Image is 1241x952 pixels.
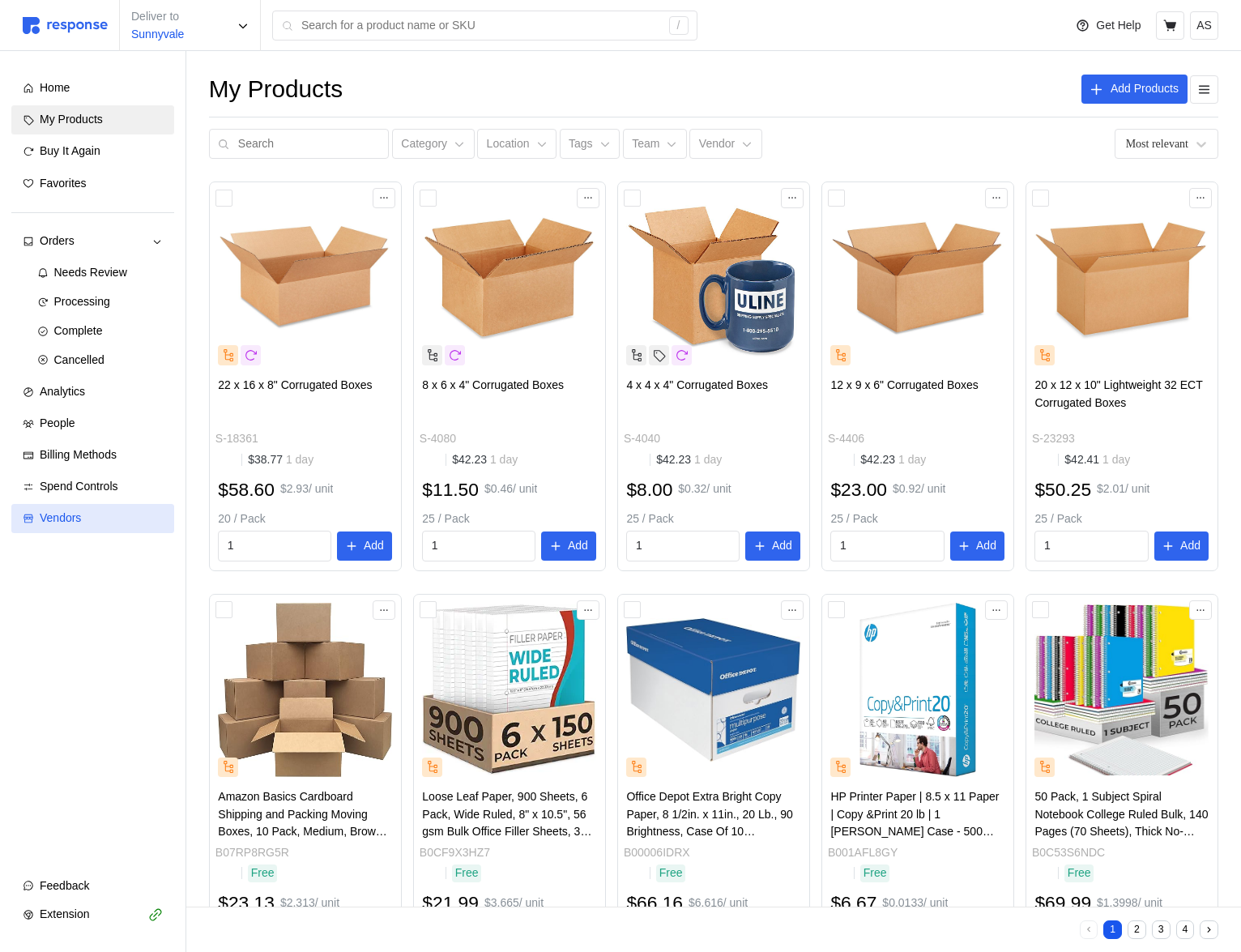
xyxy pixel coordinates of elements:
[40,480,118,493] span: Spend Controls
[40,144,100,157] span: Buy It Again
[422,477,479,502] h2: $11.50
[626,603,800,777] img: 61VbZitEVcL._AC_SX466_.jpg
[626,510,800,528] p: 25 / Pack
[1111,80,1179,98] p: Add Products
[218,477,275,502] h2: $58.60
[1152,920,1171,939] button: 3
[830,378,978,391] span: 12 x 9 x 6" Corrugated Boxes
[301,11,660,41] input: Search for a product name or SKU
[215,430,258,448] p: S-18361
[830,790,999,890] span: HP Printer Paper | 8.5 x 11 Paper | Copy &Print 20 lb | 1 [PERSON_NAME] Case - 500 Sheets| 92 Bri...
[40,416,75,429] span: People
[54,266,127,279] span: Needs Review
[218,603,392,777] img: 81nxXP6Q5cL._AC_SX425_.jpg
[560,129,620,160] button: Tags
[40,907,89,920] span: Extension
[228,531,322,561] input: Qty
[830,477,887,502] h2: $23.00
[40,177,87,190] span: Favorites
[840,531,935,561] input: Qty
[828,430,864,448] p: S-4406
[131,26,184,44] p: Sunnyvale
[699,135,735,153] p: Vendor
[624,430,660,448] p: S-4040
[422,790,591,890] span: Loose Leaf Paper, 900 Sheets, 6 Pack, Wide Ruled, 8" x 10.5", 56 gsm Bulk Office Filler Sheets, 3...
[678,480,731,498] p: $0.32 / unit
[1034,191,1209,365] img: S-23293
[895,453,926,466] span: 1 day
[11,137,174,166] a: Buy It Again
[976,537,996,555] p: Add
[569,135,593,153] p: Tags
[632,135,659,153] p: Team
[11,105,174,134] a: My Products
[11,378,174,407] a: Analytics
[1032,844,1105,862] p: B0C53S6NDC
[487,453,518,466] span: 1 day
[484,480,537,498] p: $0.46 / unit
[40,448,117,461] span: Billing Methods
[420,430,456,448] p: S-4080
[860,451,926,469] p: $42.23
[238,130,380,159] input: Search
[541,531,596,561] button: Add
[422,510,596,528] p: 25 / Pack
[11,504,174,533] a: Vendors
[626,790,792,856] span: Office Depot Extra Bright Copy Paper, 8 1/2in. x 11in., 20 Lb., 90 Brightness, Case Of 10 [PERSON...
[131,8,184,26] p: Deliver to
[689,129,761,160] button: Vendor
[659,864,683,882] p: Free
[422,191,596,365] img: S-4080
[623,129,687,160] button: Team
[1034,890,1091,916] h2: $69.99
[1044,531,1139,561] input: Qty
[1097,480,1149,498] p: $2.01 / unit
[54,324,103,337] span: Complete
[1196,17,1212,35] p: AS
[432,531,527,561] input: Qty
[364,537,384,555] p: Add
[864,864,887,882] p: Free
[1066,11,1150,41] button: Get Help
[401,135,447,153] p: Category
[1154,531,1209,561] button: Add
[636,531,731,561] input: Qty
[40,81,70,94] span: Home
[830,191,1004,365] img: S-4406
[950,531,1005,561] button: Add
[656,451,722,469] p: $42.23
[11,227,174,256] a: Orders
[1032,430,1075,448] p: S-23293
[248,451,313,469] p: $38.77
[11,169,174,199] a: Favorites
[209,74,343,105] h1: My Products
[26,288,174,317] a: Processing
[1034,603,1209,777] img: 810ItUyjRiL._AC_SX466_.jpg
[54,295,110,308] span: Processing
[1081,75,1188,104] button: Add Products
[484,894,544,912] p: $3.665 / unit
[772,537,792,555] p: Add
[624,844,690,862] p: B00006IDRX
[40,385,85,398] span: Analytics
[337,531,392,561] button: Add
[26,346,174,375] a: Cancelled
[1126,135,1188,152] div: Most relevant
[1068,864,1091,882] p: Free
[218,191,392,365] img: S-18361
[455,864,479,882] p: Free
[420,844,490,862] p: B0CF9X3HZ7
[626,191,800,365] img: S-4040
[568,537,588,555] p: Add
[40,511,81,524] span: Vendors
[830,890,876,916] h2: $6.67
[251,864,275,882] p: Free
[828,844,898,862] p: B001AFL8GY
[11,441,174,470] a: Billing Methods
[215,844,289,862] p: B07RP8RG5R
[26,317,174,346] a: Complete
[882,894,948,912] p: $0.0133 / unit
[422,378,564,391] span: 8 x 6 x 4" Corrugated Boxes
[11,472,174,502] a: Spend Controls
[54,353,104,366] span: Cancelled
